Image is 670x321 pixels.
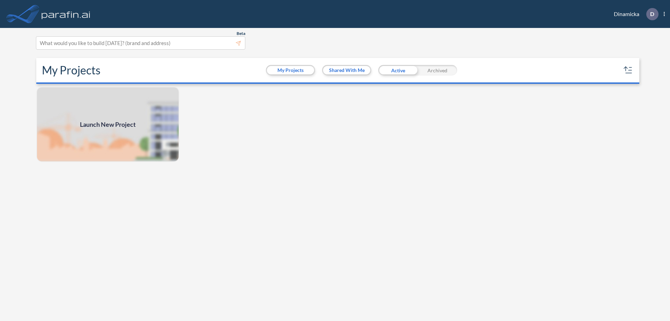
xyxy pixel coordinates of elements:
[42,64,100,77] h2: My Projects
[323,66,370,74] button: Shared With Me
[650,11,654,17] p: D
[418,65,457,75] div: Archived
[603,8,665,20] div: Dinamicka
[378,65,418,75] div: Active
[267,66,314,74] button: My Projects
[237,31,245,36] span: Beta
[623,65,634,76] button: sort
[36,87,179,162] img: add
[80,120,136,129] span: Launch New Project
[36,87,179,162] a: Launch New Project
[40,7,92,21] img: logo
